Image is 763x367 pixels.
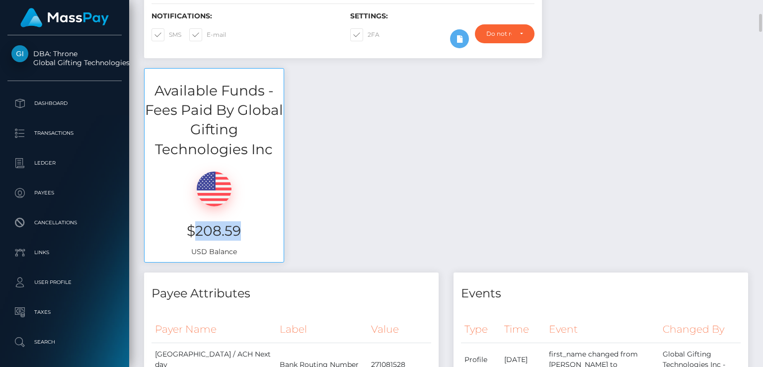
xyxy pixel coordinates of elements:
[152,28,181,41] label: SMS
[145,81,284,159] h3: Available Funds - Fees Paid By Global Gifting Technologies Inc
[659,316,741,343] th: Changed By
[11,335,118,350] p: Search
[152,285,431,302] h4: Payee Attributes
[7,210,122,235] a: Cancellations
[189,28,226,41] label: E-mail
[11,305,118,320] p: Taxes
[11,275,118,290] p: User Profile
[197,172,231,206] img: USD.png
[7,49,122,67] span: DBA: Throne Global Gifting Technologies Inc
[461,316,501,343] th: Type
[501,316,545,343] th: Time
[276,316,368,343] th: Label
[7,181,122,205] a: Payees
[545,316,659,343] th: Event
[7,270,122,295] a: User Profile
[11,245,118,260] p: Links
[145,159,284,262] div: USD Balance
[475,24,534,43] button: Do not require
[350,28,380,41] label: 2FA
[7,121,122,146] a: Transactions
[11,215,118,230] p: Cancellations
[350,12,534,20] h6: Settings:
[11,45,28,62] img: Global Gifting Technologies Inc
[11,126,118,141] p: Transactions
[11,156,118,171] p: Ledger
[152,316,276,343] th: Payer Name
[7,300,122,325] a: Taxes
[11,185,118,200] p: Payees
[7,240,122,265] a: Links
[11,96,118,111] p: Dashboard
[461,285,741,302] h4: Events
[152,221,276,241] h3: $208.59
[7,151,122,176] a: Ledger
[20,8,109,27] img: MassPay Logo
[7,330,122,355] a: Search
[7,91,122,116] a: Dashboard
[368,316,431,343] th: Value
[152,12,335,20] h6: Notifications:
[486,30,512,38] div: Do not require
